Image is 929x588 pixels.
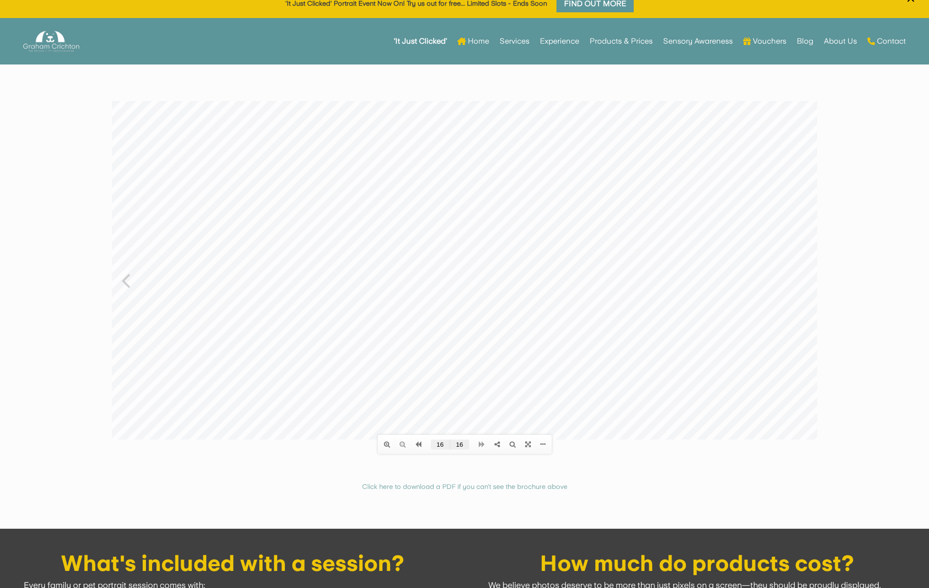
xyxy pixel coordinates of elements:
[500,23,529,60] a: Services
[663,23,733,60] a: Sensory Awareness
[488,552,905,579] h1: How much do products cost?
[824,23,857,60] a: About Us
[24,552,441,579] h1: What's included with a session?
[590,23,653,60] a: Products & Prices
[394,23,447,60] a: ‘It Just Clicked’
[743,23,786,60] a: Vouchers
[428,340,434,347] i: More
[540,23,579,60] a: Experience
[797,23,813,60] a: Blog
[867,23,906,60] a: Contact
[319,339,338,349] input: 1
[272,340,278,347] i: Zoom in
[362,483,567,490] a: Click here to download a PDF if you can't see the brochure above
[383,340,388,347] i: Share
[338,339,357,349] input: 1
[303,340,310,347] i: Previous page
[413,340,419,347] i: Full screen
[398,340,404,347] i: Search
[23,28,79,55] img: Graham Crichton Photography Logo
[394,38,447,45] strong: ‘It Just Clicked’
[112,101,817,459] iframe: View
[457,23,489,60] a: Home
